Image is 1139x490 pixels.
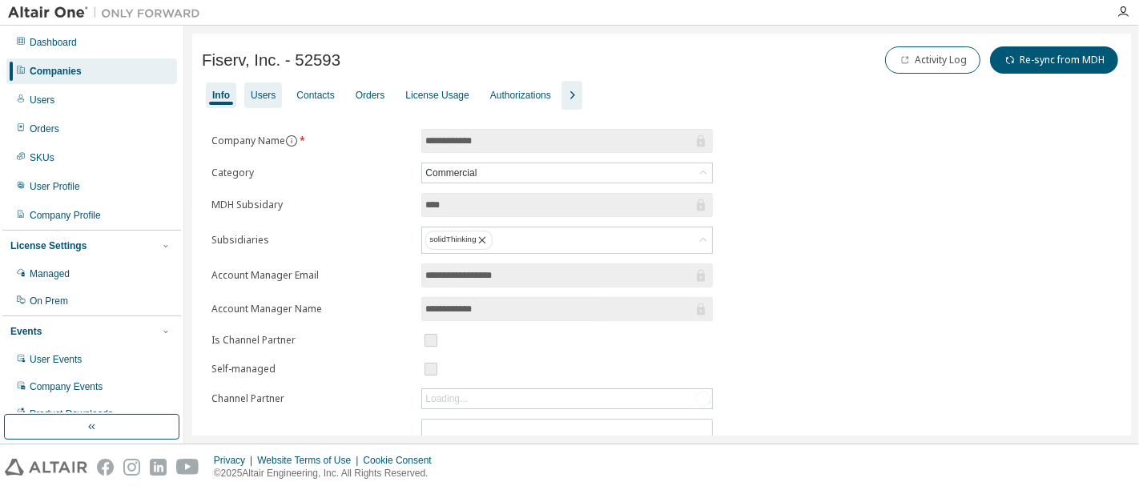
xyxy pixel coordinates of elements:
[251,89,276,102] div: Users
[211,167,412,179] label: Category
[30,295,68,307] div: On Prem
[10,239,87,252] div: License Settings
[257,454,363,467] div: Website Terms of Use
[212,89,230,102] div: Info
[211,334,412,347] label: Is Channel Partner
[214,467,441,480] p: © 2025 Altair Engineering, Inc. All Rights Reserved.
[30,151,54,164] div: SKUs
[211,135,412,147] label: Company Name
[425,392,468,405] div: Loading...
[150,459,167,476] img: linkedin.svg
[5,459,87,476] img: altair_logo.svg
[990,46,1118,74] button: Re-sync from MDH
[30,267,70,280] div: Managed
[30,408,113,420] div: Product Downloads
[30,353,82,366] div: User Events
[363,454,441,467] div: Cookie Consent
[422,389,712,408] div: Loading...
[405,89,469,102] div: License Usage
[211,269,412,282] label: Account Manager Email
[885,46,980,74] button: Activity Log
[211,199,412,211] label: MDH Subsidary
[211,392,412,405] label: Channel Partner
[30,65,82,78] div: Companies
[30,36,77,49] div: Dashboard
[97,459,114,476] img: facebook.svg
[296,89,334,102] div: Contacts
[123,459,140,476] img: instagram.svg
[30,180,80,193] div: User Profile
[30,209,101,222] div: Company Profile
[211,303,412,315] label: Account Manager Name
[214,454,257,467] div: Privacy
[30,94,54,106] div: Users
[10,325,42,338] div: Events
[211,363,412,376] label: Self-managed
[422,227,712,253] div: solidThinking
[285,135,298,147] button: information
[176,459,199,476] img: youtube.svg
[356,89,385,102] div: Orders
[425,231,493,250] div: solidThinking
[422,163,712,183] div: Commercial
[8,5,208,21] img: Altair One
[202,51,340,70] span: Fiserv, Inc. - 52593
[30,380,103,393] div: Company Events
[423,164,479,182] div: Commercial
[30,122,59,135] div: Orders
[490,89,551,102] div: Authorizations
[211,234,412,247] label: Subsidiaries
